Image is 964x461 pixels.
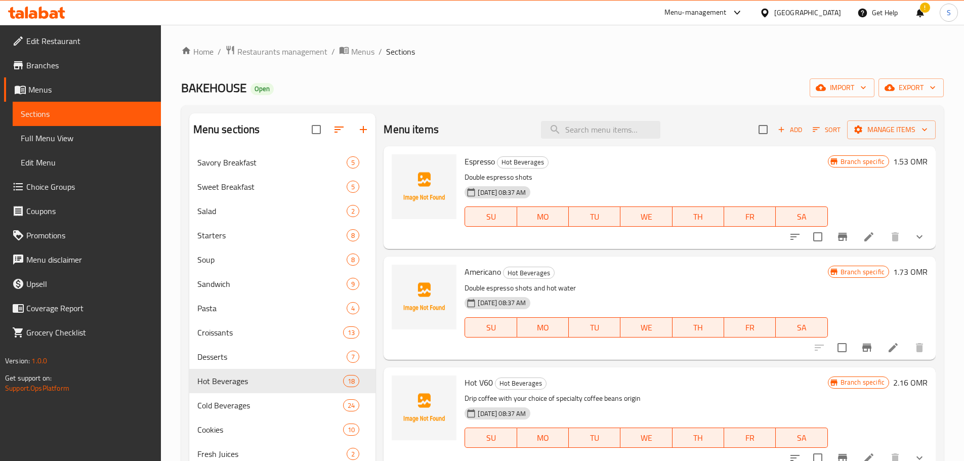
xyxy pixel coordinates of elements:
[4,199,161,223] a: Coupons
[495,378,546,389] span: Hot Beverages
[855,336,879,360] button: Branch-specific-item
[351,117,375,142] button: Add section
[893,265,928,279] h6: 1.73 OMR
[728,320,772,335] span: FR
[189,150,376,175] div: Savory Breakfast5
[878,78,944,97] button: export
[724,206,776,227] button: FR
[306,119,327,140] span: Select all sections
[724,317,776,338] button: FR
[573,320,616,335] span: TU
[624,209,668,224] span: WE
[347,352,359,362] span: 7
[386,46,415,58] span: Sections
[887,81,936,94] span: export
[883,225,907,249] button: delete
[189,199,376,223] div: Salad2
[774,122,806,138] button: Add
[465,282,827,295] p: Double espresso shots and hot water
[225,45,327,58] a: Restaurants management
[836,378,889,387] span: Branch specific
[343,375,359,387] div: items
[465,392,827,405] p: Drip coffee with your choice of specialty coffee beans origin
[189,345,376,369] div: Desserts7
[384,122,439,137] h2: Menu items
[347,449,359,459] span: 2
[504,267,554,279] span: Hot Beverages
[197,205,347,217] div: Salad
[465,206,517,227] button: SU
[26,254,153,266] span: Menu disclaimer
[624,431,668,445] span: WE
[5,371,52,385] span: Get support on:
[4,247,161,272] a: Menu disclaimer
[913,231,926,243] svg: Show Choices
[810,122,843,138] button: Sort
[26,278,153,290] span: Upsell
[673,206,724,227] button: TH
[189,223,376,247] div: Starters8
[677,431,720,445] span: TH
[465,154,495,169] span: Espresso
[813,124,841,136] span: Sort
[624,320,668,335] span: WE
[197,229,347,241] div: Starters
[677,320,720,335] span: TH
[31,354,47,367] span: 1.0.0
[13,102,161,126] a: Sections
[197,156,347,169] span: Savory Breakfast
[780,209,823,224] span: SA
[26,35,153,47] span: Edit Restaurant
[4,175,161,199] a: Choice Groups
[21,108,153,120] span: Sections
[474,298,530,308] span: [DATE] 08:37 AM
[780,320,823,335] span: SA
[379,46,382,58] li: /
[193,122,260,137] h2: Menu sections
[343,399,359,411] div: items
[347,255,359,265] span: 8
[237,46,327,58] span: Restaurants management
[347,182,359,192] span: 5
[197,351,347,363] div: Desserts
[4,320,161,345] a: Grocery Checklist
[347,158,359,167] span: 5
[465,375,493,390] span: Hot V60
[347,156,359,169] div: items
[197,254,347,266] span: Soup
[836,267,889,277] span: Branch specific
[783,225,807,249] button: sort-choices
[830,225,855,249] button: Branch-specific-item
[344,328,359,338] span: 13
[497,156,549,169] div: Hot Beverages
[189,369,376,393] div: Hot Beverages18
[197,375,344,387] span: Hot Beverages
[347,181,359,193] div: items
[806,122,847,138] span: Sort items
[847,120,936,139] button: Manage items
[893,154,928,169] h6: 1.53 OMR
[495,378,547,390] div: Hot Beverages
[776,206,827,227] button: SA
[26,229,153,241] span: Promotions
[465,264,501,279] span: Americano
[573,209,616,224] span: TU
[197,399,344,411] span: Cold Beverages
[250,85,274,93] span: Open
[573,431,616,445] span: TU
[197,326,344,339] span: Croissants
[776,428,827,448] button: SA
[807,226,828,247] span: Select to update
[673,428,724,448] button: TH
[347,448,359,460] div: items
[774,122,806,138] span: Add item
[343,326,359,339] div: items
[327,117,351,142] span: Sort sections
[887,342,899,354] a: Edit menu item
[521,431,565,445] span: MO
[392,375,456,440] img: Hot V60
[863,231,875,243] a: Edit menu item
[776,124,804,136] span: Add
